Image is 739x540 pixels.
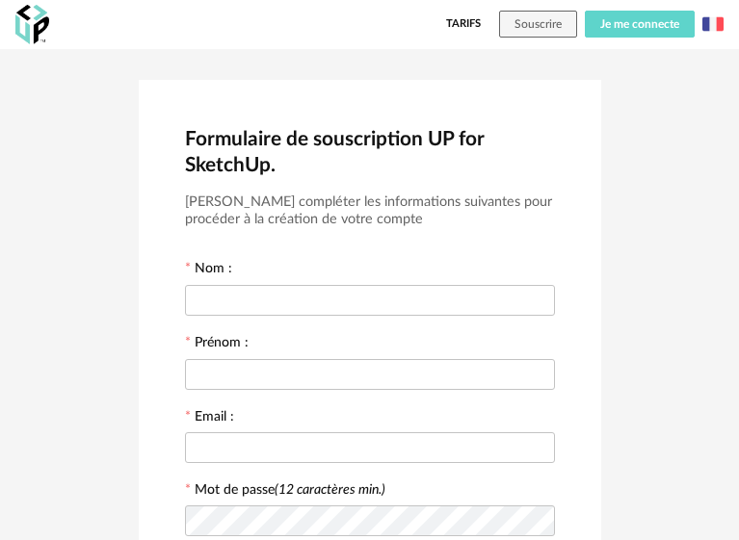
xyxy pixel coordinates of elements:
[499,11,577,38] button: Souscrire
[185,336,249,353] label: Prénom :
[185,410,234,427] label: Email :
[185,193,555,229] h3: [PERSON_NAME] compléter les informations suivantes pour procéder à la création de votre compte
[702,13,724,35] img: fr
[195,483,385,497] label: Mot de passe
[15,5,49,44] img: OXP
[585,11,695,38] button: Je me connecte
[185,262,232,279] label: Nom :
[185,126,555,178] h2: Formulaire de souscription UP for SketchUp.
[515,18,562,30] span: Souscrire
[275,483,385,497] i: (12 caractères min.)
[600,18,679,30] span: Je me connecte
[446,11,481,38] a: Tarifs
